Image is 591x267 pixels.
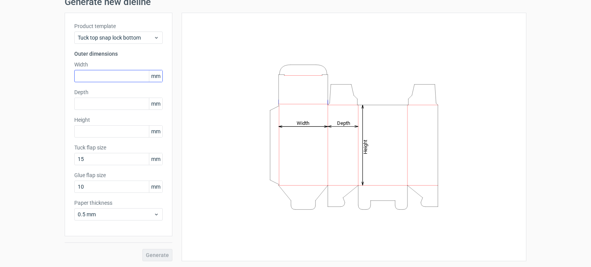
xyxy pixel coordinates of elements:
[337,120,350,126] tspan: Depth
[74,116,163,124] label: Height
[74,50,163,58] h3: Outer dimensions
[78,211,154,218] span: 0.5 mm
[74,61,163,68] label: Width
[149,70,162,82] span: mm
[74,88,163,96] label: Depth
[74,199,163,207] label: Paper thickness
[362,139,368,154] tspan: Height
[74,22,163,30] label: Product template
[149,153,162,165] span: mm
[74,144,163,151] label: Tuck flap size
[149,126,162,137] span: mm
[78,34,154,41] span: Tuck top snap lock bottom
[149,98,162,109] span: mm
[74,171,163,179] label: Glue flap size
[149,181,162,192] span: mm
[297,120,309,126] tspan: Width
